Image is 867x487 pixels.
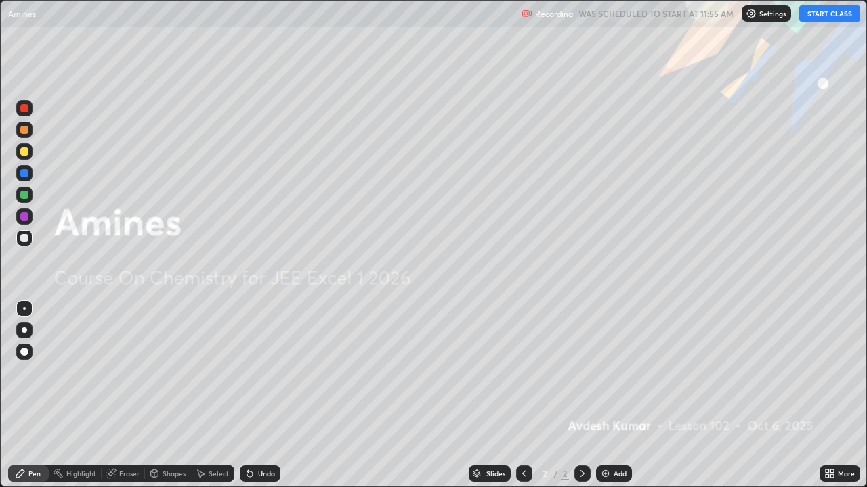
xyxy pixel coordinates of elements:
[8,8,36,19] p: Amines
[486,470,505,477] div: Slides
[554,469,558,478] div: /
[614,470,627,477] div: Add
[119,470,140,477] div: Eraser
[28,470,41,477] div: Pen
[522,8,532,19] img: recording.375f2c34.svg
[258,470,275,477] div: Undo
[66,470,96,477] div: Highlight
[799,5,860,22] button: START CLASS
[746,8,757,19] img: class-settings-icons
[578,7,734,20] h5: WAS SCHEDULED TO START AT 11:55 AM
[838,470,855,477] div: More
[538,469,551,478] div: 2
[759,10,786,17] p: Settings
[209,470,229,477] div: Select
[600,468,611,479] img: add-slide-button
[163,470,186,477] div: Shapes
[535,9,573,19] p: Recording
[561,467,569,480] div: 2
